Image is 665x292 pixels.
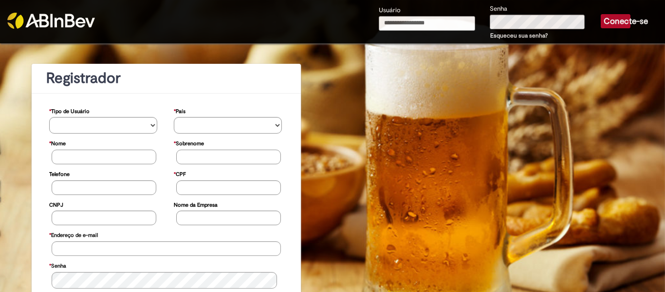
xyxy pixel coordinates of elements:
font: Registrador [46,69,121,88]
font: Telefone [49,171,70,178]
font: Senha [490,4,507,13]
font: País [176,108,185,115]
font: CNPJ [49,201,63,209]
font: CPF [176,171,186,178]
font: Nome da Empresa [174,201,218,209]
font: Senha [51,262,66,270]
font: Tipo de Usuário [51,108,90,115]
img: ABInbev-white.png [7,13,95,29]
font: Sobrenome [176,140,204,147]
font: Conecte-se [604,16,648,26]
font: Usuário [379,6,401,14]
button: Conecte-se [601,14,630,28]
a: Esqueceu sua senha? [490,32,548,39]
font: Nome [51,140,66,147]
font: Endereço de e-mail [51,232,98,239]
